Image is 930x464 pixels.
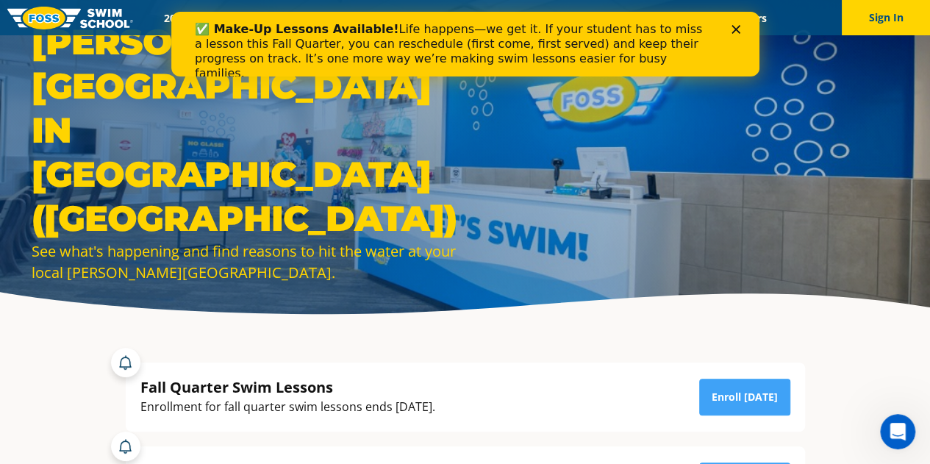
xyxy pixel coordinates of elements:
div: Fall Quarter Swim Lessons [140,377,435,397]
a: Schools [243,11,305,25]
a: Swim Path® Program [305,11,434,25]
iframe: Intercom live chat banner [171,12,759,76]
b: ✅ Make-Up Lessons Available! [24,10,227,24]
a: Blog [671,11,718,25]
div: Life happens—we get it. If your student has to miss a lesson this Fall Quarter, you can reschedul... [24,10,541,69]
h1: [PERSON_NAME][GEOGRAPHIC_DATA] in [GEOGRAPHIC_DATA] ([GEOGRAPHIC_DATA]) [32,20,458,240]
div: Enrollment for fall quarter swim lessons ends [DATE]. [140,397,435,417]
div: Close [560,13,575,22]
img: FOSS Swim School Logo [7,7,133,29]
a: About FOSS [434,11,516,25]
a: Careers [718,11,779,25]
div: See what's happening and find reasons to hit the water at your local [PERSON_NAME][GEOGRAPHIC_DATA]. [32,240,458,283]
a: Enroll [DATE] [699,379,790,415]
iframe: Intercom live chat [880,414,915,449]
a: 2025 Calendar [151,11,243,25]
a: Swim Like [PERSON_NAME] [516,11,672,25]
